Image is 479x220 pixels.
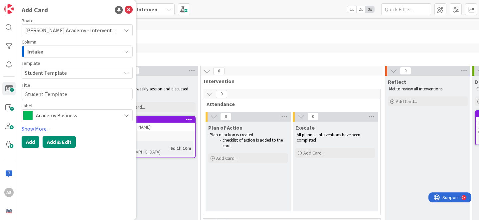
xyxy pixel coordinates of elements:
[307,113,319,121] span: 0
[400,67,411,75] span: 0
[22,18,34,23] span: Board
[4,4,14,14] img: Visit kanbanzone.com
[389,86,442,92] span: Met to review all interventions
[118,141,168,156] div: Time in [GEOGRAPHIC_DATA]
[116,117,195,123] div: 1813
[4,206,14,216] img: avatar
[213,67,225,75] span: 6
[36,111,118,120] span: Academy Business
[169,145,193,152] div: 6d 1h 10m
[4,188,14,197] div: AS
[116,117,195,131] div: 1813[PERSON_NAME]
[116,123,195,131] div: [PERSON_NAME]
[216,155,238,161] span: Add Card...
[25,27,119,34] span: [PERSON_NAME] Academy - Intervention
[27,47,43,56] span: Intake
[22,88,133,100] textarea: Student Template
[22,5,48,15] div: Add Card
[210,132,253,138] span: Plan of action is created
[297,132,361,143] span: All planned interventions have been completed
[22,82,30,88] label: Title
[119,117,195,122] div: 1813
[388,78,406,85] span: Reflect
[220,113,232,121] span: 0
[25,68,116,77] span: Student Template
[396,98,417,104] span: Add Card...
[43,136,76,148] button: Add & Edit
[14,1,30,9] span: Support
[347,6,356,13] span: 1x
[22,46,133,57] button: Intake
[34,3,37,8] div: 9+
[22,103,32,108] span: Label
[204,78,375,84] span: Intervention
[365,6,374,13] span: 3x
[381,3,431,15] input: Quick Filter...
[303,150,325,156] span: Add Card...
[22,125,133,133] a: Show More...
[116,116,196,158] a: 1813[PERSON_NAME]Time in [GEOGRAPHIC_DATA]:6d 1h 10m
[356,6,365,13] span: 2x
[22,61,40,65] span: Template
[22,136,39,148] button: Add
[295,124,315,131] span: Execute
[168,145,169,152] span: :
[117,86,189,97] span: Met at our weekly session and discussed student
[22,40,36,44] span: Column
[216,90,227,98] span: 0
[208,124,242,131] span: Plan of Action
[223,137,284,148] span: checklist of action is added to the card
[207,101,372,107] span: Attendance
